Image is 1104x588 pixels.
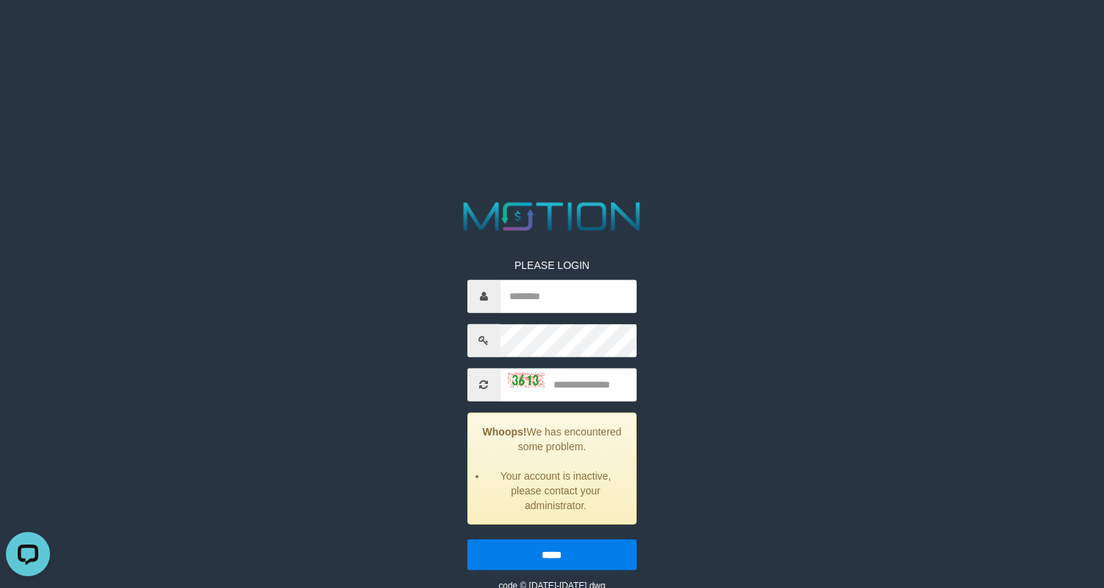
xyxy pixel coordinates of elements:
div: We has encountered some problem. [467,413,637,525]
button: Open LiveChat chat widget [6,6,50,50]
img: MOTION_logo.png [456,197,649,236]
strong: Whoops! [483,426,527,438]
img: captcha [508,373,545,388]
p: PLEASE LOGIN [467,258,637,273]
li: Your account is inactive, please contact your administrator. [486,469,625,513]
